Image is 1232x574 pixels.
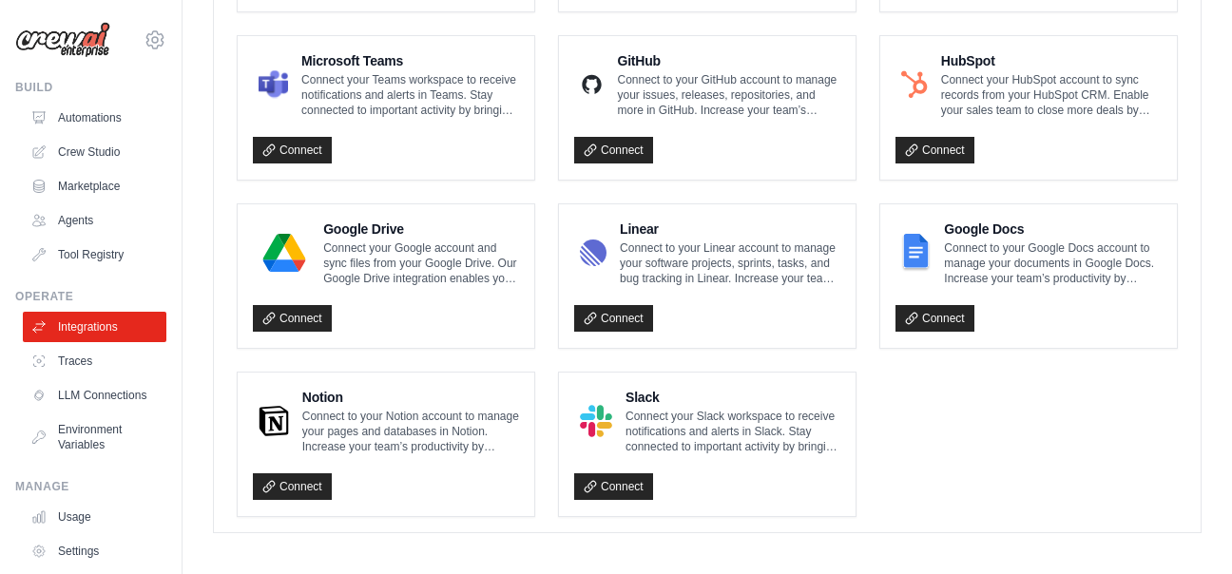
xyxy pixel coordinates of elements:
[580,66,604,104] img: GitHub Logo
[580,234,606,272] img: Linear Logo
[253,137,332,163] a: Connect
[944,240,1162,286] p: Connect to your Google Docs account to manage your documents in Google Docs. Increase your team’s...
[253,473,332,500] a: Connect
[15,289,166,304] div: Operate
[15,22,110,58] img: Logo
[895,305,974,332] a: Connect
[941,72,1162,118] p: Connect your HubSpot account to sync records from your HubSpot CRM. Enable your sales team to clo...
[617,72,840,118] p: Connect to your GitHub account to manage your issues, releases, repositories, and more in GitHub....
[626,388,840,407] h4: Slack
[301,51,519,70] h4: Microsoft Teams
[620,220,840,239] h4: Linear
[620,240,840,286] p: Connect to your Linear account to manage your software projects, sprints, tasks, and bug tracking...
[23,414,166,460] a: Environment Variables
[626,409,840,454] p: Connect your Slack workspace to receive notifications and alerts in Slack. Stay connected to impo...
[23,536,166,566] a: Settings
[15,80,166,95] div: Build
[574,305,653,332] a: Connect
[574,473,653,500] a: Connect
[895,137,974,163] a: Connect
[23,502,166,532] a: Usage
[1137,483,1232,574] iframe: Chat Widget
[301,72,519,118] p: Connect your Teams workspace to receive notifications and alerts in Teams. Stay connected to impo...
[23,312,166,342] a: Integrations
[259,66,288,104] img: Microsoft Teams Logo
[15,479,166,494] div: Manage
[901,66,928,104] img: HubSpot Logo
[580,402,612,440] img: Slack Logo
[302,409,519,454] p: Connect to your Notion account to manage your pages and databases in Notion. Increase your team’s...
[259,402,289,440] img: Notion Logo
[23,239,166,270] a: Tool Registry
[617,51,840,70] h4: GitHub
[323,240,519,286] p: Connect your Google account and sync files from your Google Drive. Our Google Drive integration e...
[901,234,931,272] img: Google Docs Logo
[302,388,519,407] h4: Notion
[323,220,519,239] h4: Google Drive
[259,234,310,272] img: Google Drive Logo
[574,137,653,163] a: Connect
[23,346,166,376] a: Traces
[253,305,332,332] a: Connect
[23,380,166,411] a: LLM Connections
[23,137,166,167] a: Crew Studio
[941,51,1162,70] h4: HubSpot
[944,220,1162,239] h4: Google Docs
[23,205,166,236] a: Agents
[1137,483,1232,574] div: Csevegés widget
[23,171,166,201] a: Marketplace
[23,103,166,133] a: Automations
